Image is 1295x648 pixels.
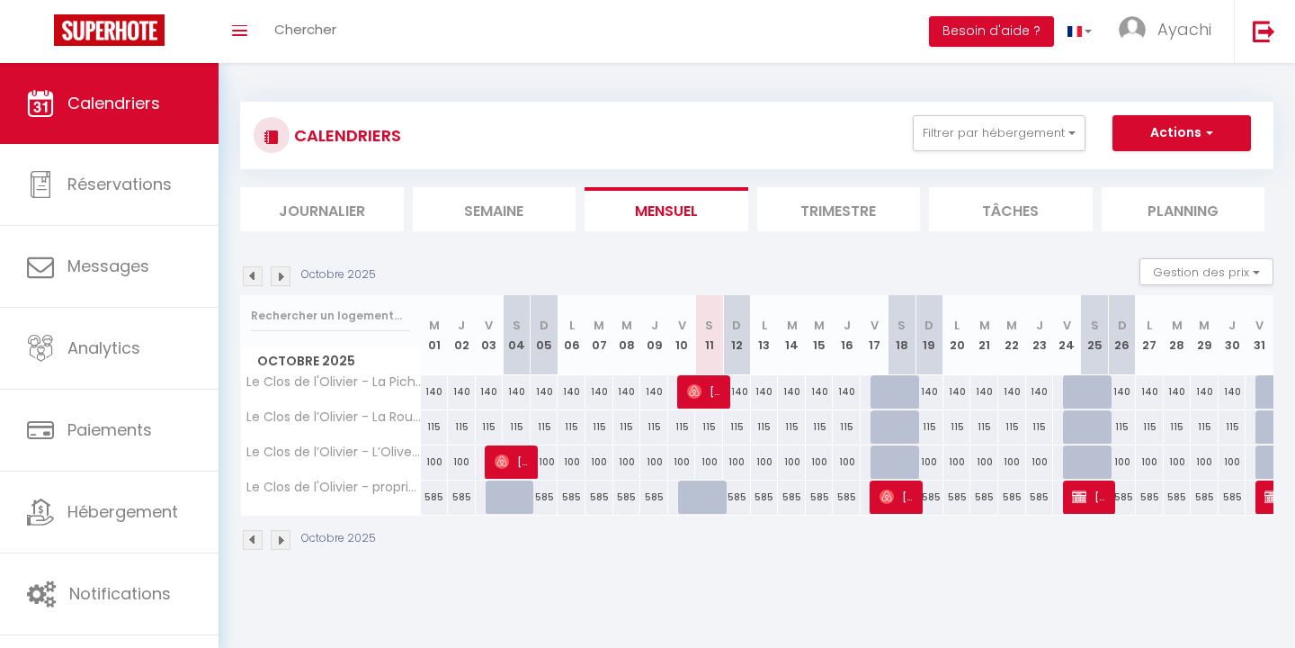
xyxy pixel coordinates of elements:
[1164,375,1192,409] div: 140
[476,295,504,375] th: 03
[787,317,798,334] abbr: M
[640,375,668,409] div: 140
[651,317,658,334] abbr: J
[1136,445,1164,479] div: 100
[54,14,165,46] img: Super Booking
[1199,317,1210,334] abbr: M
[558,445,585,479] div: 100
[1119,16,1146,43] img: ...
[301,266,376,283] p: Octobre 2025
[244,410,424,424] span: Le Clos de l’Olivier - La Rougette
[695,410,723,444] div: 115
[448,481,476,514] div: 585
[67,92,160,114] span: Calendriers
[833,481,861,514] div: 585
[1139,258,1273,285] button: Gestion des prix
[1118,317,1127,334] abbr: D
[613,481,641,514] div: 585
[640,295,668,375] th: 09
[924,317,933,334] abbr: D
[1108,410,1136,444] div: 115
[913,115,1085,151] button: Filtrer par hébergement
[1072,480,1109,514] span: [PERSON_NAME]
[1136,410,1164,444] div: 115
[1246,295,1273,375] th: 31
[1081,295,1109,375] th: 25
[640,410,668,444] div: 115
[421,375,449,409] div: 140
[1026,410,1054,444] div: 115
[1026,295,1054,375] th: 23
[503,410,531,444] div: 115
[778,445,806,479] div: 100
[1108,295,1136,375] th: 26
[569,317,575,334] abbr: L
[998,375,1026,409] div: 140
[67,418,152,441] span: Paiements
[861,295,889,375] th: 17
[1026,481,1054,514] div: 585
[970,481,998,514] div: 585
[421,445,449,479] div: 100
[1136,481,1164,514] div: 585
[844,317,851,334] abbr: J
[705,317,713,334] abbr: S
[1164,445,1192,479] div: 100
[1053,295,1081,375] th: 24
[558,481,585,514] div: 585
[1136,295,1164,375] th: 27
[806,375,834,409] div: 140
[1136,375,1164,409] div: 140
[244,445,424,459] span: Le Clos de l’Olivier - L’Olivette
[290,115,401,156] h3: CALENDRIERS
[833,295,861,375] th: 16
[613,445,641,479] div: 100
[1063,317,1071,334] abbr: V
[806,410,834,444] div: 115
[640,481,668,514] div: 585
[898,317,906,334] abbr: S
[757,187,921,231] li: Trimestre
[67,255,149,277] span: Messages
[1219,481,1246,514] div: 585
[558,410,585,444] div: 115
[1191,295,1219,375] th: 29
[695,295,723,375] th: 11
[814,317,825,334] abbr: M
[998,445,1026,479] div: 100
[1164,295,1192,375] th: 28
[421,481,449,514] div: 585
[751,295,779,375] th: 13
[585,375,613,409] div: 140
[833,375,861,409] div: 140
[668,410,696,444] div: 115
[979,317,990,334] abbr: M
[943,295,971,375] th: 20
[531,481,558,514] div: 585
[751,410,779,444] div: 115
[531,445,558,479] div: 100
[421,295,449,375] th: 01
[1255,317,1264,334] abbr: V
[970,445,998,479] div: 100
[448,410,476,444] div: 115
[240,187,404,231] li: Journalier
[1102,187,1265,231] li: Planning
[929,16,1054,47] button: Besoin d'aide ?
[531,295,558,375] th: 05
[585,187,748,231] li: Mensuel
[833,445,861,479] div: 100
[448,375,476,409] div: 140
[723,410,751,444] div: 115
[513,317,521,334] abbr: S
[1172,317,1183,334] abbr: M
[613,375,641,409] div: 140
[1191,481,1219,514] div: 585
[1219,410,1246,444] div: 115
[915,481,943,514] div: 585
[485,317,493,334] abbr: V
[880,480,916,514] span: [PERSON_NAME]
[668,445,696,479] div: 100
[640,445,668,479] div: 100
[621,317,632,334] abbr: M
